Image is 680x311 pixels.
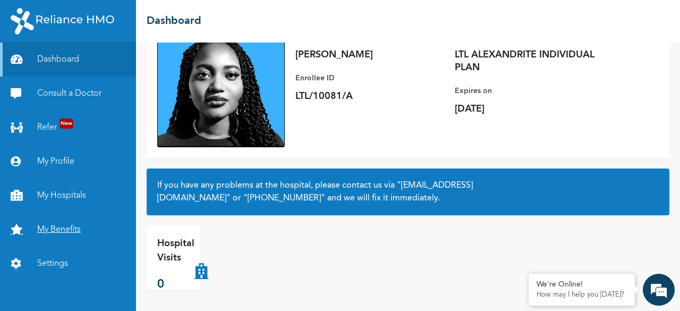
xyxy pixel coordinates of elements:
[157,20,285,147] img: Enrollee
[59,119,73,129] span: New
[455,103,603,115] p: [DATE]
[455,85,603,97] p: Expires on
[295,72,444,85] p: Enrollee ID
[295,48,444,61] p: [PERSON_NAME]
[295,90,444,103] p: LTL/10081/A
[11,8,114,35] img: RelianceHMO's Logo
[147,13,201,29] h2: Dashboard
[157,276,194,293] p: 0
[243,194,325,203] a: "[PHONE_NUMBER]"
[157,237,194,265] p: Hospital Visits
[537,280,627,289] div: We're Online!
[455,48,603,74] p: LTL ALEXANDRITE INDIVIDUAL PLAN
[157,179,659,205] h2: If you have any problems at the hospital, please contact us via or and we will fix it immediately.
[537,291,627,299] p: How may I help you today?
